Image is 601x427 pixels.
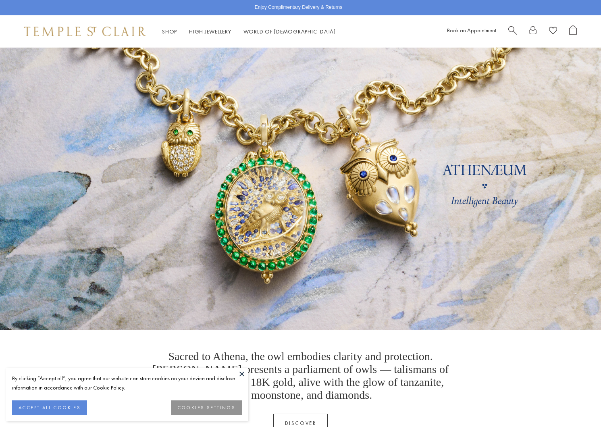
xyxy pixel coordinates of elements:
[447,27,496,34] a: Book an Appointment
[243,28,336,35] a: World of [DEMOGRAPHIC_DATA]World of [DEMOGRAPHIC_DATA]
[12,374,242,392] div: By clicking “Accept all”, you agree that our website can store cookies on your device and disclos...
[162,28,177,35] a: ShopShop
[150,350,452,402] p: Sacred to Athena, the owl embodies clarity and protection. [PERSON_NAME] presents a parliament of...
[549,25,557,38] a: View Wishlist
[508,25,517,38] a: Search
[561,389,593,419] iframe: Gorgias live chat messenger
[171,400,242,415] button: COOKIES SETTINGS
[12,400,87,415] button: ACCEPT ALL COOKIES
[189,28,231,35] a: High JewelleryHigh Jewellery
[255,4,342,12] p: Enjoy Complimentary Delivery & Returns
[24,27,146,36] img: Temple St. Clair
[162,27,336,37] nav: Main navigation
[569,25,577,38] a: Open Shopping Bag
